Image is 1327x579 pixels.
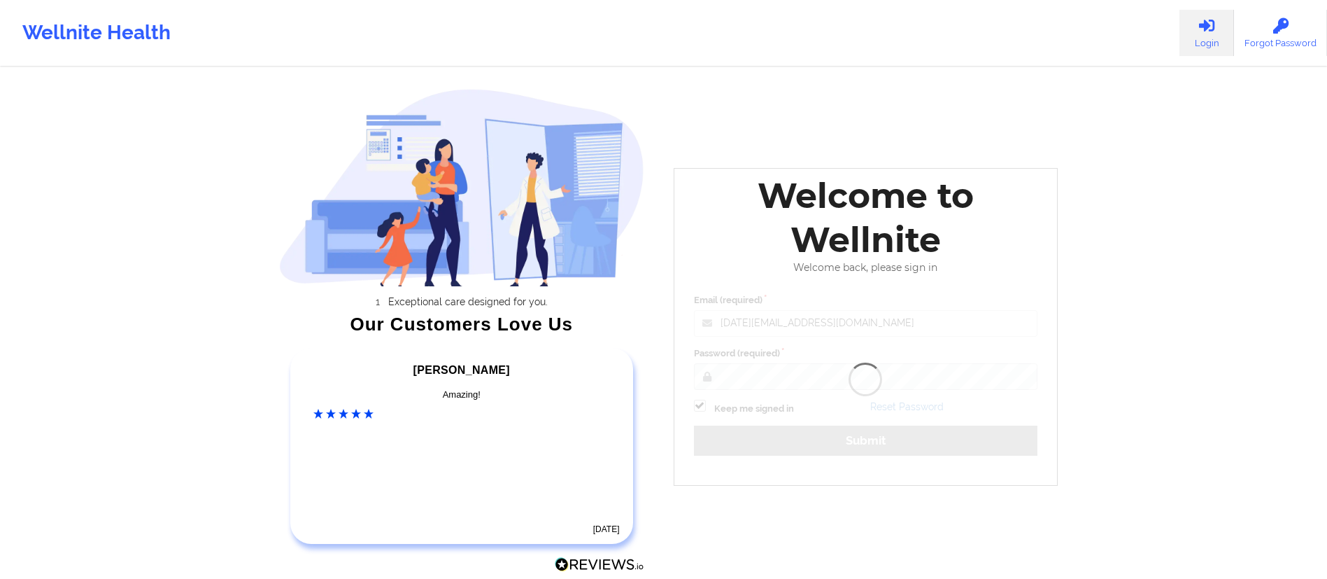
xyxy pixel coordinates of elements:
[593,524,620,534] time: [DATE]
[279,317,644,331] div: Our Customers Love Us
[555,557,644,575] a: Reviews.io Logo
[684,262,1048,274] div: Welcome back, please sign in
[313,388,610,402] div: Amazing!
[1179,10,1234,56] a: Login
[1234,10,1327,56] a: Forgot Password
[684,174,1048,262] div: Welcome to Wellnite
[279,88,644,286] img: wellnite-auth-hero_200.c722682e.png
[555,557,644,572] img: Reviews.io Logo
[413,364,510,376] span: [PERSON_NAME]
[292,296,644,307] li: Exceptional care designed for you.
